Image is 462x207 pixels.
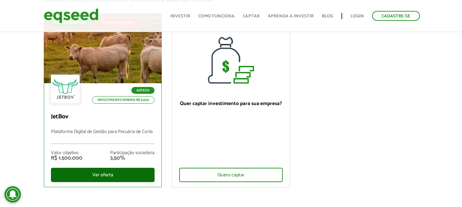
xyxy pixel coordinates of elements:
div: 3,50% [110,156,155,161]
p: Plataforma Digital de Gestão para Pecuária de Corte [51,129,155,144]
p: Agtech [131,87,155,94]
a: Como funciona [198,14,235,18]
a: Quer captar investimento para sua empresa? Quero captar [172,13,290,188]
div: Valor objetivo [51,151,82,156]
a: Login [351,14,364,18]
a: Rodada garantida Encerra em 5 dias Agtech Investimento mínimo: R$ 5.000 JetBov Plataforma Digital... [44,13,162,187]
p: JetBov [51,113,155,121]
p: Quer captar investimento para sua empresa? [179,101,283,107]
div: Participação societária [110,151,155,156]
a: Aprenda a investir [268,14,314,18]
p: Investimento mínimo: R$ 5.000 [92,96,155,104]
div: R$ 1.500.000 [51,156,82,161]
a: Blog [322,14,333,18]
div: Ver oferta [51,168,155,182]
a: Investir [170,14,190,18]
div: Quero captar [179,168,283,182]
a: Captar [243,14,260,18]
img: EqSeed [44,7,98,25]
a: Cadastre-se [372,11,420,21]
